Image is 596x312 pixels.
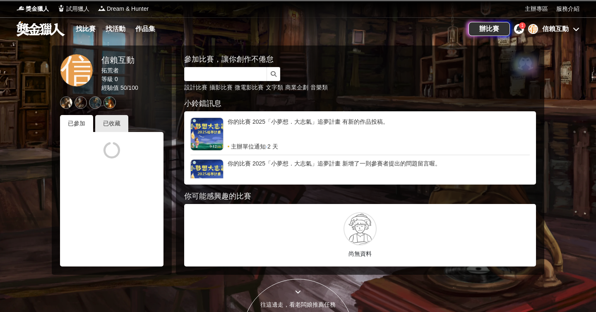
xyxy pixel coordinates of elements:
span: 等級 [101,76,113,82]
a: 你的比賽 2025「小夢想．大志氣」追夢計畫 有新的作品投稿。主辦單位通知·2 天 [190,118,530,151]
a: Logo試用獵人 [57,5,89,13]
a: 服務介紹 [556,5,579,13]
div: 信 [528,24,538,34]
a: Logo獎金獵人 [17,5,49,13]
div: 往這邊走，看老闆娘推薦任務 [243,300,353,309]
div: 你的比賽 2025「小夢想．大志氣」追夢計畫 新增了一則參賽者提出的問題留言喔。 [228,159,530,184]
p: 尚無資料 [188,250,532,258]
span: 經驗值 [101,84,119,91]
span: 獎金獵人 [26,5,49,13]
span: 試用獵人 [66,5,89,13]
div: 小鈴鐺訊息 [184,98,536,109]
a: 你的比賽 2025「小夢想．大志氣」追夢計畫 新增了一則參賽者提出的問題留言喔。主辦單位通知·4 天 [190,159,530,192]
span: · [266,142,267,151]
a: 文字類 [266,84,283,91]
img: Logo [17,4,25,12]
a: 辦比賽 [469,22,510,36]
span: Dream & Hunter [107,5,149,13]
div: 參加比賽，讓你創作不倦怠 [184,54,507,65]
a: 攝影比賽 [209,84,233,91]
a: 信 [60,54,93,87]
span: 2 天 [267,142,278,151]
span: 0 [115,76,118,82]
div: 你可能感興趣的比賽 [184,191,536,202]
a: 商業企劃 [285,84,308,91]
a: 主辦專區 [525,5,548,13]
div: 已參加 [60,115,93,132]
div: 拓荒者 [101,66,138,75]
img: Logo [57,4,65,12]
a: 找比賽 [72,23,99,35]
a: 微電影比賽 [235,84,264,91]
a: 找活動 [102,23,129,35]
div: 信賴互動 [542,24,569,34]
img: Logo [98,4,106,12]
span: 50 / 100 [120,84,138,91]
a: 音樂類 [310,84,328,91]
span: 主辦單位通知 [231,142,266,151]
div: 你的比賽 2025「小夢想．大志氣」追夢計畫 有新的作品投稿。 [228,118,530,142]
div: 信賴互動 [101,54,138,66]
a: 作品集 [132,23,159,35]
div: 已收藏 [95,115,128,132]
a: 設計比賽 [184,84,207,91]
span: 1 [521,23,524,28]
a: LogoDream & Hunter [98,5,149,13]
